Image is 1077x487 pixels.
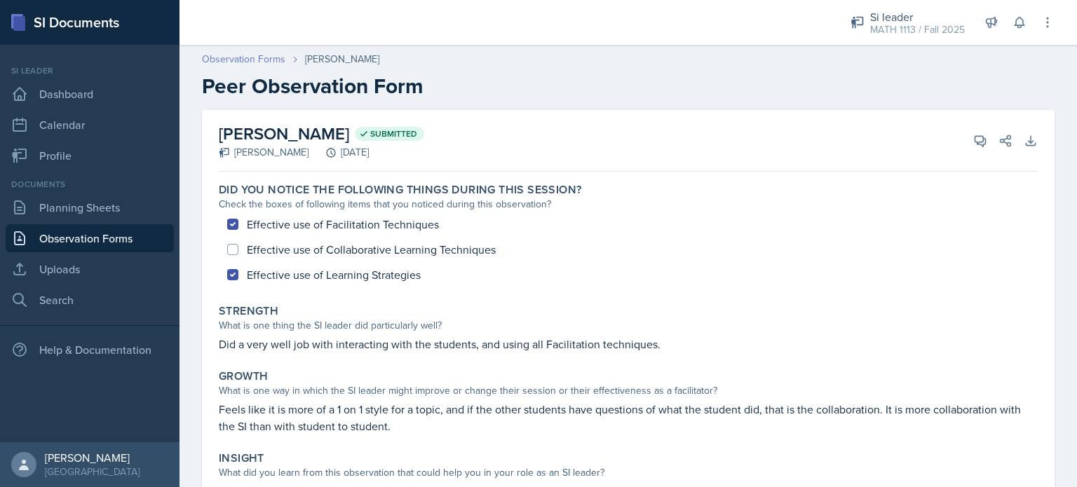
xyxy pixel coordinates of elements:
[6,224,174,252] a: Observation Forms
[870,22,965,37] div: MATH 1113 / Fall 2025
[45,451,140,465] div: [PERSON_NAME]
[6,255,174,283] a: Uploads
[6,142,174,170] a: Profile
[219,451,264,465] label: Insight
[6,193,174,221] a: Planning Sheets
[6,178,174,191] div: Documents
[6,111,174,139] a: Calendar
[219,145,309,160] div: [PERSON_NAME]
[370,128,417,139] span: Submitted
[219,121,424,146] h2: [PERSON_NAME]
[6,336,174,364] div: Help & Documentation
[309,145,369,160] div: [DATE]
[6,80,174,108] a: Dashboard
[6,64,174,77] div: Si leader
[219,383,1038,398] div: What is one way in which the SI leader might improve or change their session or their effectivene...
[219,304,278,318] label: Strength
[45,465,140,479] div: [GEOGRAPHIC_DATA]
[305,52,379,67] div: [PERSON_NAME]
[219,318,1038,333] div: What is one thing the SI leader did particularly well?
[219,183,581,197] label: Did you notice the following things during this session?
[202,74,1055,99] h2: Peer Observation Form
[219,336,1038,352] p: Did a very well job with interacting with the students, and using all Facilitation techniques.
[219,369,268,383] label: Growth
[219,465,1038,480] div: What did you learn from this observation that could help you in your role as an SI leader?
[202,52,285,67] a: Observation Forms
[870,8,965,25] div: Si leader
[219,197,1038,212] div: Check the boxes of following items that you noticed during this observation?
[219,401,1038,434] p: Feels like it is more of a 1 on 1 style for a topic, and if the other students have questions of ...
[6,286,174,314] a: Search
